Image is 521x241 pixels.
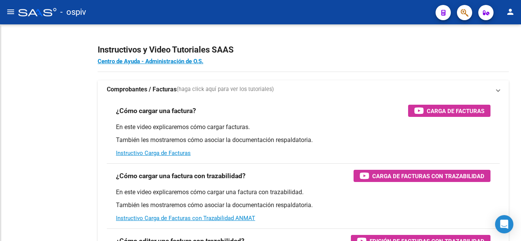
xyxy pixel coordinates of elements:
[408,105,490,117] button: Carga de Facturas
[98,43,509,57] h2: Instructivos y Video Tutoriales SAAS
[177,85,274,94] span: (haga click aquí para ver los tutoriales)
[495,215,513,233] div: Open Intercom Messenger
[116,105,196,116] h3: ¿Cómo cargar una factura?
[116,188,490,196] p: En este video explicaremos cómo cargar una factura con trazabilidad.
[116,171,246,181] h3: ¿Cómo cargar una factura con trazabilidad?
[116,136,490,144] p: También les mostraremos cómo asociar la documentación respaldatoria.
[116,150,191,156] a: Instructivo Carga de Facturas
[427,106,484,116] span: Carga de Facturas
[6,7,15,16] mat-icon: menu
[116,215,255,222] a: Instructivo Carga de Facturas con Trazabilidad ANMAT
[116,201,490,209] p: También les mostraremos cómo asociar la documentación respaldatoria.
[98,58,203,65] a: Centro de Ayuda - Administración de O.S.
[107,85,177,94] strong: Comprobantes / Facturas
[354,170,490,182] button: Carga de Facturas con Trazabilidad
[60,4,86,21] span: - ospiv
[506,7,515,16] mat-icon: person
[116,123,490,131] p: En este video explicaremos cómo cargar facturas.
[372,171,484,181] span: Carga de Facturas con Trazabilidad
[98,80,509,99] mat-expansion-panel-header: Comprobantes / Facturas(haga click aquí para ver los tutoriales)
